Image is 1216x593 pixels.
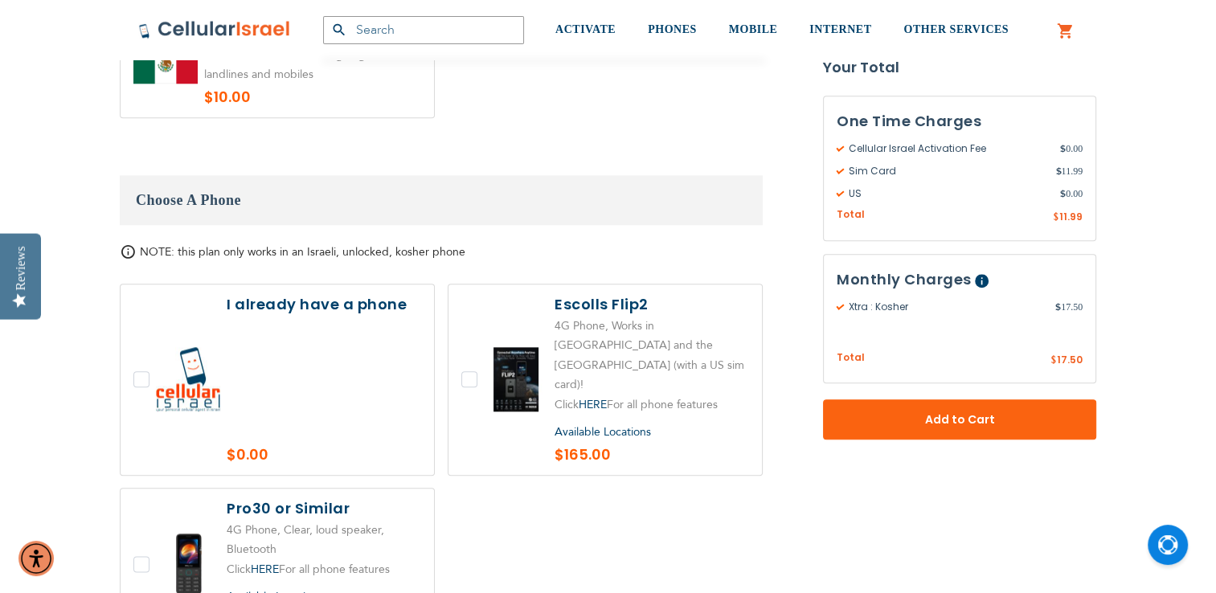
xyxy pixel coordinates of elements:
span: $ [1050,354,1057,369]
button: Add to Cart [823,400,1096,440]
span: US [837,187,1060,202]
span: INTERNET [809,23,871,35]
span: 17.50 [1055,301,1083,315]
div: Accessibility Menu [18,541,54,576]
span: 11.99 [1059,211,1083,224]
span: Help [975,275,989,288]
input: Search [323,16,524,44]
span: $ [1060,187,1066,202]
img: Cellular Israel Logo [138,20,291,39]
h3: One Time Charges [837,110,1083,134]
span: Choose A Phone [136,192,241,208]
span: 11.99 [1055,165,1083,179]
span: ACTIVATE [555,23,616,35]
span: 0.00 [1060,187,1083,202]
span: NOTE: this plan only works in an Israeli, unlocked, kosher phone [140,244,465,260]
a: HERE [251,562,279,577]
span: $ [1053,211,1059,226]
a: HERE [579,397,607,412]
span: 17.50 [1057,354,1083,367]
div: Reviews [14,246,28,290]
span: $ [1060,142,1066,157]
span: PHONES [648,23,697,35]
span: Sim Card [837,165,1055,179]
span: Total [837,351,865,366]
span: 0.00 [1060,142,1083,157]
span: OTHER SERVICES [903,23,1009,35]
strong: Your Total [823,56,1096,80]
span: MOBILE [729,23,778,35]
span: Xtra : Kosher [837,301,1055,315]
span: $ [1055,301,1061,315]
span: Cellular Israel Activation Fee [837,142,1060,157]
a: Available Locations [555,424,651,440]
span: Monthly Charges [837,270,972,290]
span: $ [1055,165,1061,179]
span: Add to Cart [876,412,1043,429]
span: Total [837,208,865,223]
